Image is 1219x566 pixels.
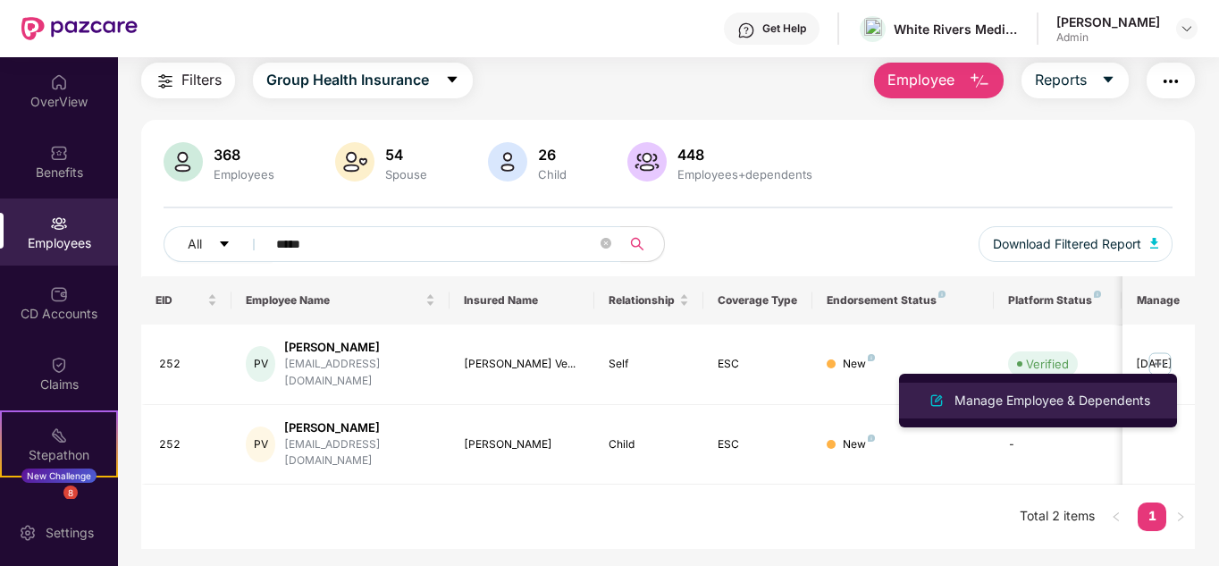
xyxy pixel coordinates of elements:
span: close-circle [601,236,611,253]
div: 252 [159,356,218,373]
img: New Pazcare Logo [21,17,138,40]
button: Allcaret-down [164,226,273,262]
li: 1 [1138,503,1166,531]
div: [EMAIL_ADDRESS][DOMAIN_NAME] [284,436,435,470]
img: svg+xml;base64,PHN2ZyBpZD0iQmVuZWZpdHMiIHhtbG5zPSJodHRwOi8vd3d3LnczLm9yZy8yMDAwL3N2ZyIgd2lkdGg9Ij... [50,144,68,162]
img: svg+xml;base64,PHN2ZyB4bWxucz0iaHR0cDovL3d3dy53My5vcmcvMjAwMC9zdmciIHhtbG5zOnhsaW5rPSJodHRwOi8vd3... [335,142,374,182]
div: Self [609,356,689,373]
button: Employee [874,63,1004,98]
div: New [843,356,875,373]
img: svg+xml;base64,PHN2ZyB4bWxucz0iaHR0cDovL3d3dy53My5vcmcvMjAwMC9zdmciIHhtbG5zOnhsaW5rPSJodHRwOi8vd3... [627,142,667,182]
img: svg+xml;base64,PHN2ZyBpZD0iRHJvcGRvd24tMzJ4MzIiIHhtbG5zPSJodHRwOi8vd3d3LnczLm9yZy8yMDAwL3N2ZyIgd2... [1180,21,1194,36]
div: Child [534,167,570,182]
td: - [994,405,1121,486]
span: right [1175,511,1186,522]
span: Employee [887,69,954,91]
div: 368 [210,146,278,164]
span: caret-down [218,238,231,252]
div: New [843,436,875,453]
th: Manage [1122,276,1195,325]
div: 8 [63,486,78,500]
span: left [1111,511,1122,522]
span: caret-down [445,72,459,89]
div: Endorsement Status [827,293,979,308]
span: close-circle [601,238,611,249]
div: Verified [1026,355,1069,373]
span: Employee Name [246,293,422,308]
img: svg+xml;base64,PHN2ZyBpZD0iSG9tZSIgeG1sbnM9Imh0dHA6Ly93d3cudzMub3JnLzIwMDAvc3ZnIiB3aWR0aD0iMjAiIG... [50,73,68,91]
li: Previous Page [1102,503,1131,531]
div: New Challenge [21,469,97,483]
span: Reports [1035,69,1087,91]
div: [PERSON_NAME] [464,436,581,453]
div: PV [246,427,275,462]
th: EID [141,276,232,325]
div: [EMAIL_ADDRESS][DOMAIN_NAME] [284,356,435,390]
span: search [620,237,655,251]
button: Group Health Insurancecaret-down [253,63,473,98]
div: ESC [718,356,798,373]
div: Employees [210,167,278,182]
span: Group Health Insurance [266,69,429,91]
th: Coverage Type [703,276,812,325]
img: svg+xml;base64,PHN2ZyBpZD0iU2V0dGluZy0yMHgyMCIgeG1sbnM9Imh0dHA6Ly93d3cudzMub3JnLzIwMDAvc3ZnIiB3aW... [19,524,37,542]
div: PV [246,346,275,382]
img: svg+xml;base64,PHN2ZyB4bWxucz0iaHR0cDovL3d3dy53My5vcmcvMjAwMC9zdmciIHdpZHRoPSIyNCIgaGVpZ2h0PSIyNC... [1160,71,1181,92]
button: Reportscaret-down [1021,63,1129,98]
div: 448 [674,146,816,164]
img: svg+xml;base64,PHN2ZyB4bWxucz0iaHR0cDovL3d3dy53My5vcmcvMjAwMC9zdmciIHhtbG5zOnhsaW5rPSJodHRwOi8vd3... [164,142,203,182]
div: Manage Employee & Dependents [951,391,1154,410]
div: [PERSON_NAME] [284,419,435,436]
img: svg+xml;base64,PHN2ZyBpZD0iQ0RfQWNjb3VudHMiIGRhdGEtbmFtZT0iQ0QgQWNjb3VudHMiIHhtbG5zPSJodHRwOi8vd3... [50,285,68,303]
div: Admin [1056,30,1160,45]
img: svg+xml;base64,PHN2ZyB4bWxucz0iaHR0cDovL3d3dy53My5vcmcvMjAwMC9zdmciIHdpZHRoPSIyMSIgaGVpZ2h0PSIyMC... [50,427,68,444]
a: 1 [1138,503,1166,529]
div: Platform Status [1008,293,1106,308]
img: svg+xml;base64,PHN2ZyB4bWxucz0iaHR0cDovL3d3dy53My5vcmcvMjAwMC9zdmciIHhtbG5zOnhsaW5rPSJodHRwOi8vd3... [969,71,990,92]
span: Filters [181,69,222,91]
img: svg+xml;base64,PHN2ZyB4bWxucz0iaHR0cDovL3d3dy53My5vcmcvMjAwMC9zdmciIHdpZHRoPSI4IiBoZWlnaHQ9IjgiIH... [868,435,875,442]
img: svg+xml;base64,PHN2ZyBpZD0iSGVscC0zMngzMiIgeG1sbnM9Imh0dHA6Ly93d3cudzMub3JnLzIwMDAvc3ZnIiB3aWR0aD... [737,21,755,39]
div: [PERSON_NAME] [1056,13,1160,30]
img: svg+xml;base64,PHN2ZyB4bWxucz0iaHR0cDovL3d3dy53My5vcmcvMjAwMC9zdmciIHhtbG5zOnhsaW5rPSJodHRwOi8vd3... [1150,238,1159,249]
div: Child [609,436,689,453]
button: right [1166,503,1195,531]
div: Employees+dependents [674,167,816,182]
img: svg+xml;base64,PHN2ZyBpZD0iQ2xhaW0iIHhtbG5zPSJodHRwOi8vd3d3LnczLm9yZy8yMDAwL3N2ZyIgd2lkdGg9IjIwIi... [50,356,68,374]
th: Relationship [594,276,703,325]
span: Download Filtered Report [993,234,1141,254]
div: [PERSON_NAME] [284,339,435,356]
li: Next Page [1166,503,1195,531]
div: 26 [534,146,570,164]
button: Download Filtered Report [979,226,1173,262]
img: svg+xml;base64,PHN2ZyBpZD0iRW5kb3JzZW1lbnRzIiB4bWxucz0iaHR0cDovL3d3dy53My5vcmcvMjAwMC9zdmciIHdpZH... [50,497,68,515]
img: svg+xml;base64,PHN2ZyB4bWxucz0iaHR0cDovL3d3dy53My5vcmcvMjAwMC9zdmciIHhtbG5zOnhsaW5rPSJodHRwOi8vd3... [488,142,527,182]
img: manageButton [1146,350,1174,378]
div: 252 [159,436,218,453]
img: svg+xml;base64,PHN2ZyB4bWxucz0iaHR0cDovL3d3dy53My5vcmcvMjAwMC9zdmciIHdpZHRoPSI4IiBoZWlnaHQ9IjgiIH... [868,354,875,361]
img: svg+xml;base64,PHN2ZyB4bWxucz0iaHR0cDovL3d3dy53My5vcmcvMjAwMC9zdmciIHdpZHRoPSI4IiBoZWlnaHQ9IjgiIH... [1094,291,1101,298]
button: Filters [141,63,235,98]
div: White Rivers Media Solutions Private Limited [894,21,1019,38]
th: Employee Name [231,276,450,325]
th: Insured Name [450,276,595,325]
span: caret-down [1101,72,1115,89]
div: ESC [718,436,798,453]
button: search [620,226,665,262]
img: svg+xml;base64,PHN2ZyBpZD0iRW1wbG95ZWVzIiB4bWxucz0iaHR0cDovL3d3dy53My5vcmcvMjAwMC9zdmciIHdpZHRoPS... [50,215,68,232]
div: Stepathon [2,446,116,464]
div: Spouse [382,167,431,182]
img: svg+xml;base64,PHN2ZyB4bWxucz0iaHR0cDovL3d3dy53My5vcmcvMjAwMC9zdmciIHhtbG5zOnhsaW5rPSJodHRwOi8vd3... [926,390,947,411]
img: svg+xml;base64,PHN2ZyB4bWxucz0iaHR0cDovL3d3dy53My5vcmcvMjAwMC9zdmciIHdpZHRoPSIyNCIgaGVpZ2h0PSIyNC... [155,71,176,92]
div: Settings [40,524,99,542]
div: [PERSON_NAME] Ve... [464,356,581,373]
div: Get Help [762,21,806,36]
div: 54 [382,146,431,164]
img: download%20(2).png [864,18,882,40]
button: left [1102,503,1131,531]
span: All [188,234,202,254]
span: EID [156,293,205,308]
li: Total 2 items [1020,503,1095,531]
img: svg+xml;base64,PHN2ZyB4bWxucz0iaHR0cDovL3d3dy53My5vcmcvMjAwMC9zdmciIHdpZHRoPSI4IiBoZWlnaHQ9IjgiIH... [938,291,946,298]
span: Relationship [609,293,676,308]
